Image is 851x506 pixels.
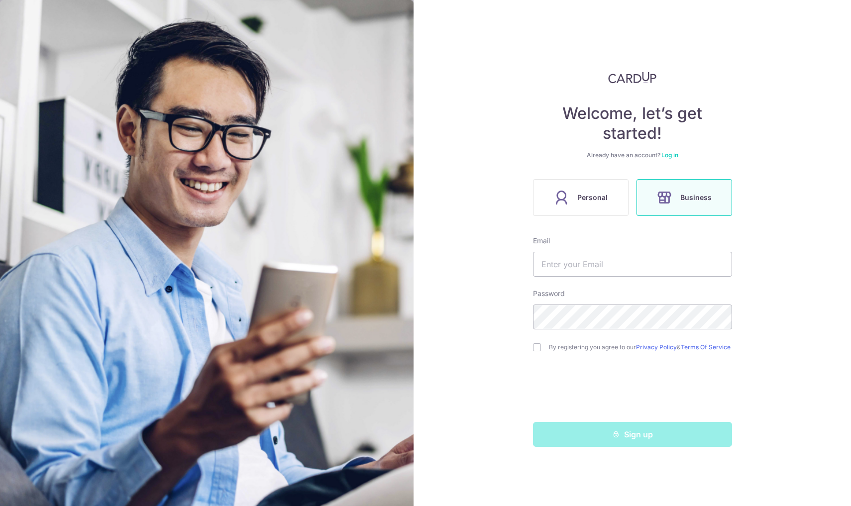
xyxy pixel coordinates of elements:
[533,151,732,159] div: Already have an account?
[529,179,633,216] a: Personal
[633,179,736,216] a: Business
[533,103,732,143] h4: Welcome, let’s get started!
[680,192,712,203] span: Business
[661,151,678,159] a: Log in
[533,289,565,299] label: Password
[549,343,732,351] label: By registering you agree to our &
[577,192,608,203] span: Personal
[681,343,731,351] a: Terms Of Service
[533,236,550,246] label: Email
[557,371,708,410] iframe: reCAPTCHA
[636,343,677,351] a: Privacy Policy
[533,252,732,277] input: Enter your Email
[608,72,657,84] img: CardUp Logo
